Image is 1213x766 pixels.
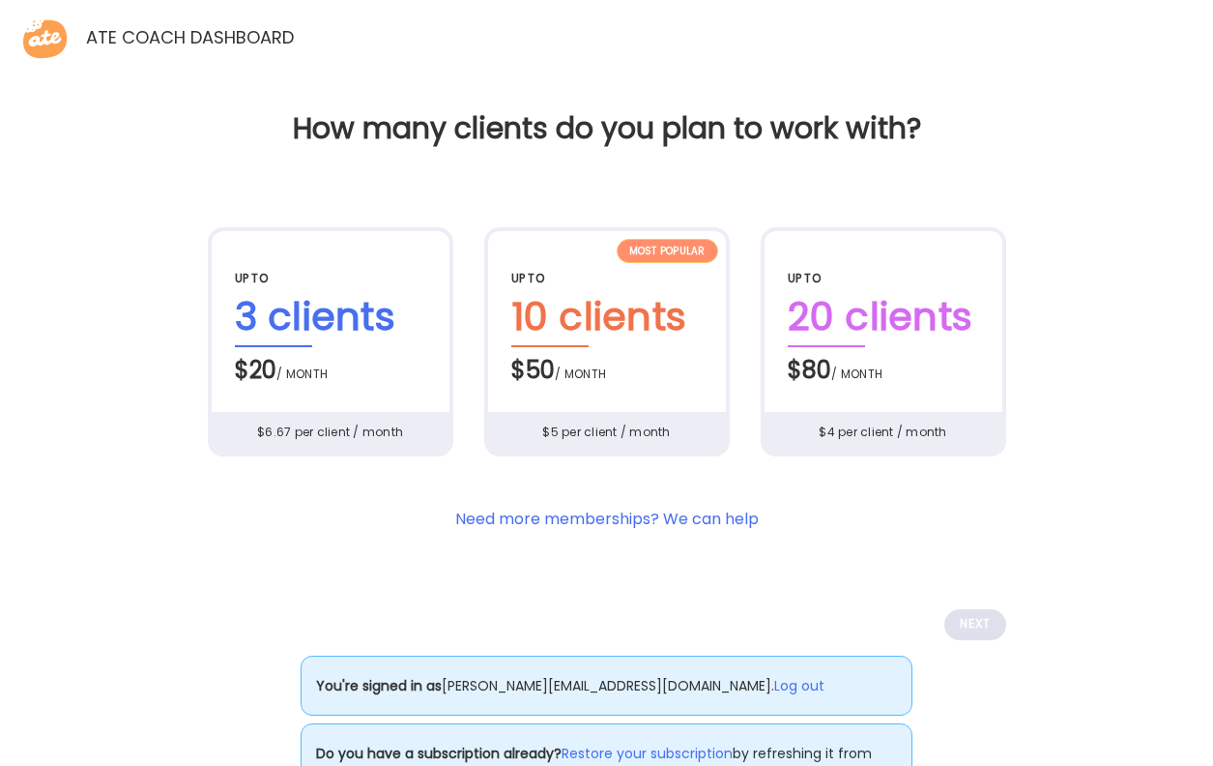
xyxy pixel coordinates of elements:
span: / month [555,366,606,382]
div: 10 clients [511,287,703,347]
div: Next [944,609,1006,640]
div: $50 [511,347,703,388]
div: up to [235,270,426,287]
span: / month [276,366,328,382]
div: 3 clients [235,287,426,347]
div: Most popular [617,239,718,263]
p: . [301,656,912,716]
div: $20 [235,347,426,388]
b: Do you have a subscription already? [316,744,562,763]
div: $5 per client / month [487,412,727,453]
a: Restore your subscription [562,744,733,764]
span: Ate Coach Dashboard [71,15,297,55]
div: up to [788,270,979,287]
section: Need more memberships? We can help [455,508,759,532]
a: Log out [774,676,824,696]
h1: How many clients do you plan to work with? [15,111,1198,146]
div: 20 clients [788,287,979,347]
b: You're signed in as [316,676,442,695]
span: [PERSON_NAME][EMAIL_ADDRESS][DOMAIN_NAME] [442,676,771,695]
div: up to [511,270,703,287]
div: $4 per client / month [764,412,1003,453]
span: / month [831,366,882,382]
div: $6.67 per client / month [211,412,450,453]
div: $80 [788,347,979,388]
